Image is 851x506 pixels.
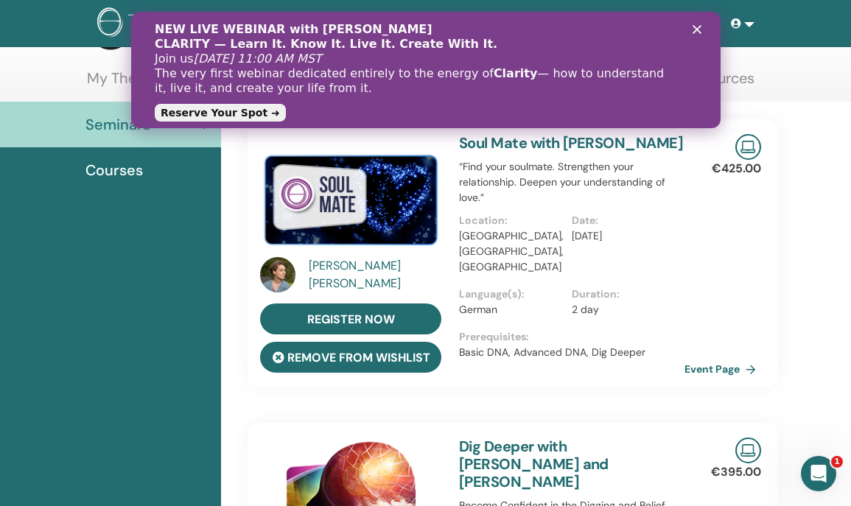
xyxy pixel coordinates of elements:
a: Resources [621,10,686,38]
a: Soul Mate with [PERSON_NAME] [459,133,683,152]
a: About [321,10,363,38]
p: German [459,302,563,317]
a: Success Stories [540,2,621,45]
p: Language(s) : [459,287,563,302]
img: Live Online Seminar [735,438,761,463]
a: My ThetaLearning [87,69,208,98]
p: Prerequisites : [459,329,684,345]
p: “Find your soulmate. Strengthen your relationship. Deepen your understanding of love.” [459,159,684,205]
span: 1 [831,456,843,468]
iframe: Intercom live chat [801,456,836,491]
p: Duration : [572,287,676,302]
p: €395.00 [711,463,761,481]
span: Seminars [85,113,150,136]
b: Clarity [363,55,406,68]
a: [PERSON_NAME] [PERSON_NAME] [309,257,445,292]
a: Event Page [684,358,762,380]
img: logo.png [97,7,273,41]
p: Basic DNA, Advanced DNA, Dig Deeper [459,345,684,360]
a: Certification [465,10,539,38]
img: default.jpg [260,257,295,292]
img: Live Online Seminar [735,134,761,160]
a: Store [686,10,725,38]
p: 2 day [572,302,676,317]
span: register now [307,312,395,327]
a: Courses & Seminars [363,2,466,45]
p: Date : [572,213,676,228]
a: register now [260,303,441,334]
div: Schließen [561,13,576,22]
iframe: Intercom live chat Banner [131,12,721,128]
a: Reserve Your Spot ➜ [24,92,155,110]
img: Soul Mate [260,134,441,261]
p: [DATE] [572,228,676,244]
a: Dig Deeper with [PERSON_NAME] and [PERSON_NAME] [459,437,609,491]
p: [GEOGRAPHIC_DATA], [GEOGRAPHIC_DATA], [GEOGRAPHIC_DATA] [459,228,563,275]
button: remove from wishlist [260,342,441,373]
p: €425.00 [712,160,761,178]
span: Courses [85,159,143,181]
p: Location : [459,213,563,228]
